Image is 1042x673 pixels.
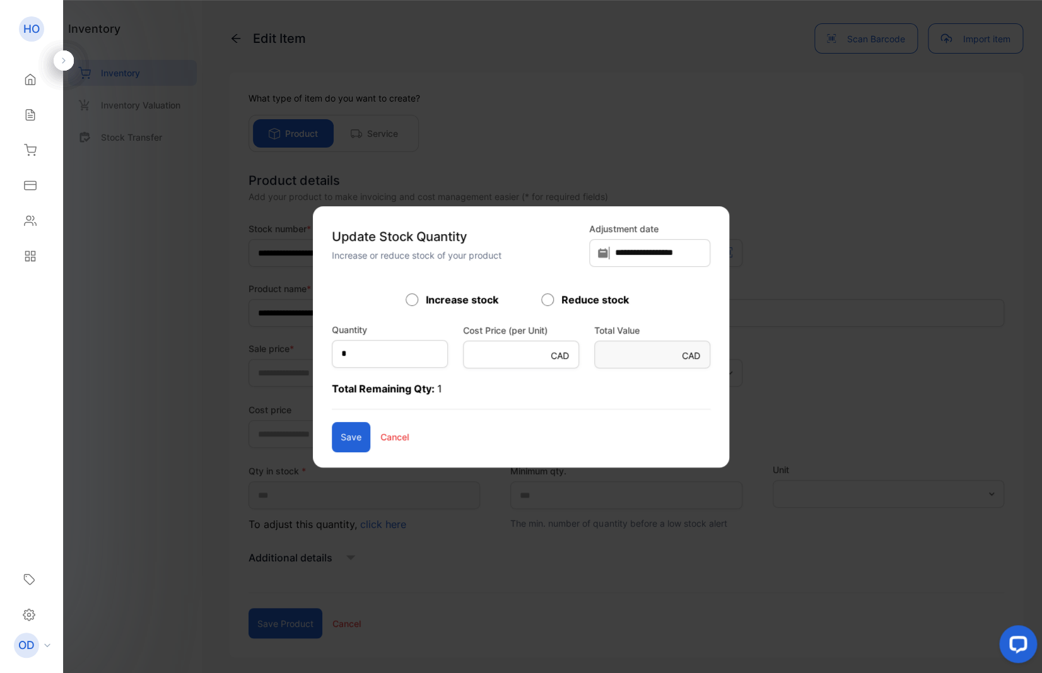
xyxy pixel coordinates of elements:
[332,249,582,262] p: Increase or reduce stock of your product
[332,381,710,409] p: Total Remaining Qty:
[463,324,579,337] label: Cost Price (per Unit)
[380,430,409,443] p: Cancel
[589,222,710,235] label: Adjustment date
[23,21,40,37] p: HO
[437,382,442,395] span: 1
[332,227,582,246] p: Update Stock Quantity
[561,292,629,307] label: Reduce stock
[551,349,569,362] p: CAD
[426,292,498,307] label: Increase stock
[594,324,710,337] label: Total Value
[332,422,370,452] button: Save
[682,349,700,362] p: CAD
[332,323,367,336] label: Quantity
[989,620,1042,673] iframe: LiveChat chat widget
[18,637,35,653] p: OD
